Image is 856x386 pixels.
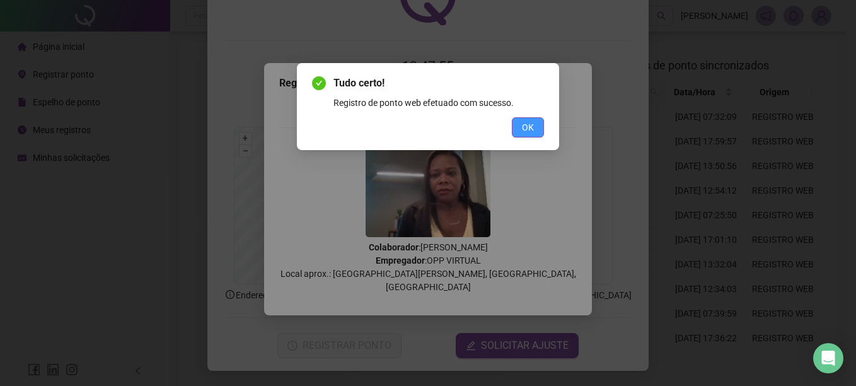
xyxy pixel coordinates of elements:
[333,96,544,110] div: Registro de ponto web efetuado com sucesso.
[512,117,544,137] button: OK
[312,76,326,90] span: check-circle
[522,120,534,134] span: OK
[813,343,843,373] div: Open Intercom Messenger
[333,76,544,91] span: Tudo certo!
